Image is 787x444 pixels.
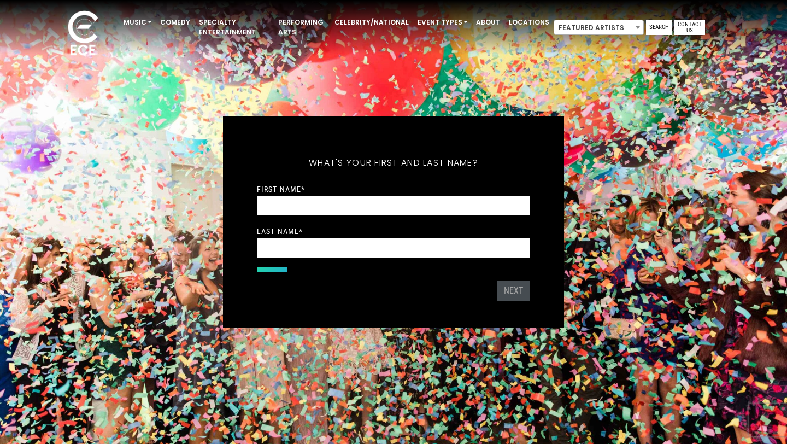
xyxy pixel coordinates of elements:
[674,20,705,35] a: Contact Us
[646,20,672,35] a: Search
[257,226,303,236] label: Last Name
[554,20,643,36] span: Featured Artists
[330,13,413,32] a: Celebrity/National
[554,20,644,35] span: Featured Artists
[257,184,305,194] label: First Name
[472,13,504,32] a: About
[195,13,274,42] a: Specialty Entertainment
[156,13,195,32] a: Comedy
[274,13,330,42] a: Performing Arts
[257,143,530,183] h5: What's your first and last name?
[504,13,554,32] a: Locations
[119,13,156,32] a: Music
[413,13,472,32] a: Event Types
[56,8,110,61] img: ece_new_logo_whitev2-1.png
